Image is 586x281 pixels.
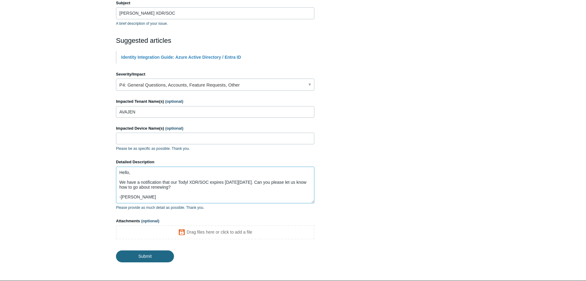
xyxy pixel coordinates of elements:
label: Attachments [116,218,314,224]
p: A brief description of your issue. [116,21,314,26]
span: (optional) [141,219,159,223]
input: Submit [116,250,174,262]
a: P4: General Questions, Accounts, Feature Requests, Other [116,79,314,91]
span: (optional) [165,126,183,131]
a: Identity Integration Guide: Azure Active Directory / Entra ID [121,55,241,60]
p: Please provide as much detail as possible. Thank you. [116,205,314,210]
label: Detailed Description [116,159,314,165]
span: (optional) [165,99,183,104]
p: Please be as specific as possible. Thank you. [116,146,314,151]
label: Impacted Tenant Name(s) [116,98,314,105]
label: Impacted Device Name(s) [116,125,314,131]
label: Severity/Impact [116,71,314,77]
h2: Suggested articles [116,35,314,46]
